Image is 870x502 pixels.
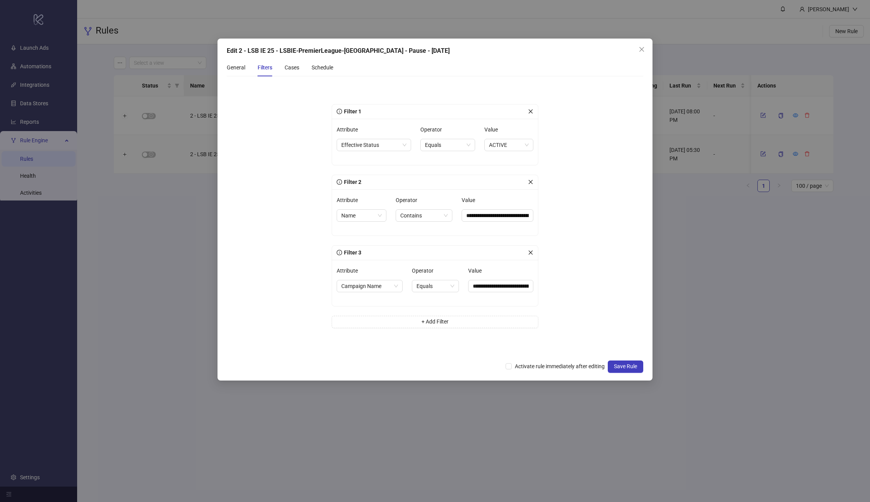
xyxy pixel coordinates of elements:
label: Attribute [337,123,363,136]
span: Equals [425,139,470,151]
span: Filter 1 [342,108,361,115]
span: Save Rule [614,363,637,369]
div: Cases [285,63,299,72]
span: Campaign Name [341,280,398,292]
span: Contains [400,210,448,221]
input: Value [468,280,533,292]
span: close [528,179,533,185]
label: Value [484,123,503,136]
span: ACTIVE [489,139,529,151]
span: info-circle [337,109,342,114]
div: Filters [258,63,272,72]
input: Value [462,209,533,222]
label: Operator [396,194,422,206]
div: Schedule [312,63,333,72]
span: Filter 3 [342,249,361,256]
span: info-circle [337,179,342,185]
span: info-circle [337,250,342,255]
span: Name [341,210,382,221]
button: + Add Filter [332,316,538,328]
label: Operator [412,264,438,277]
button: Close [636,43,648,56]
span: close [528,250,533,255]
span: Equals [416,280,454,292]
label: Attribute [337,194,363,206]
div: Edit 2 - LSB IE 25 - LSBIE-PremierLeague-[GEOGRAPHIC_DATA] - Pause - [DATE] [227,46,643,56]
div: General [227,63,245,72]
span: + Add Filter [422,318,448,325]
span: Effective Status [341,139,406,151]
span: Activate rule immediately after editing [512,362,608,371]
span: close [528,109,533,114]
label: Attribute [337,264,363,277]
label: Value [468,264,487,277]
label: Operator [420,123,447,136]
label: Value [462,194,480,206]
span: Filter 2 [342,179,361,185]
span: close [639,46,645,52]
button: Save Rule [608,360,643,373]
